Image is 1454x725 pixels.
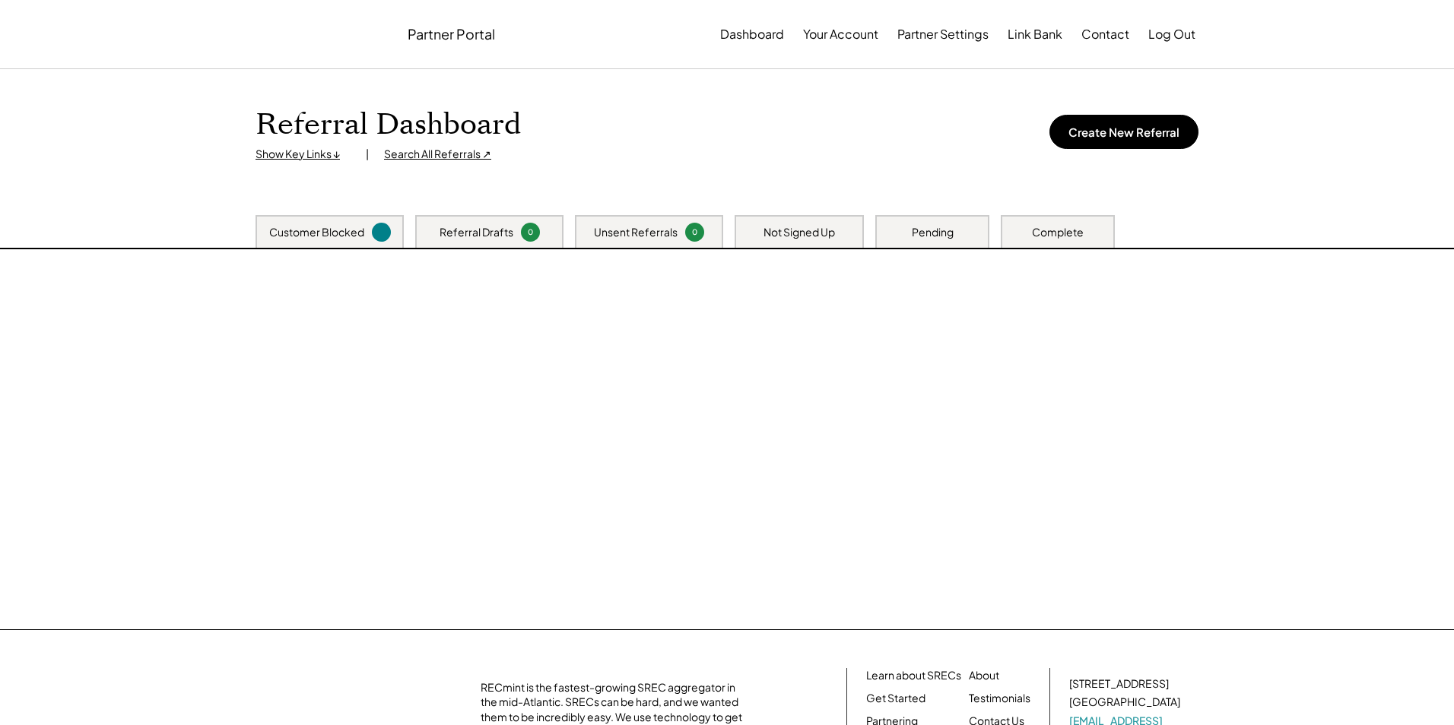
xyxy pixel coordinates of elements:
div: Partner Portal [408,25,495,43]
a: Learn about SRECs [866,668,961,683]
div: [STREET_ADDRESS] [1069,676,1169,692]
a: Testimonials [969,691,1030,706]
div: Not Signed Up [764,225,835,240]
button: Your Account [803,19,878,49]
div: Pending [912,225,954,240]
button: Contact [1081,19,1129,49]
div: Complete [1032,225,1084,240]
button: Link Bank [1008,19,1062,49]
div: 0 [523,226,538,238]
div: Show Key Links ↓ [256,147,351,162]
a: About [969,668,999,683]
div: 0 [687,226,702,238]
div: Unsent Referrals [594,225,678,240]
img: yH5BAEAAAAALAAAAAABAAEAAAIBRAA7 [259,8,385,60]
div: | [366,147,369,162]
h1: Referral Dashboard [256,107,521,143]
div: Referral Drafts [440,225,513,240]
div: [GEOGRAPHIC_DATA] [1069,695,1180,710]
button: Dashboard [720,19,784,49]
div: Search All Referrals ↗ [384,147,491,162]
button: Partner Settings [897,19,989,49]
a: Get Started [866,691,925,706]
button: Log Out [1148,19,1195,49]
div: Customer Blocked [269,225,364,240]
button: Create New Referral [1049,115,1198,149]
